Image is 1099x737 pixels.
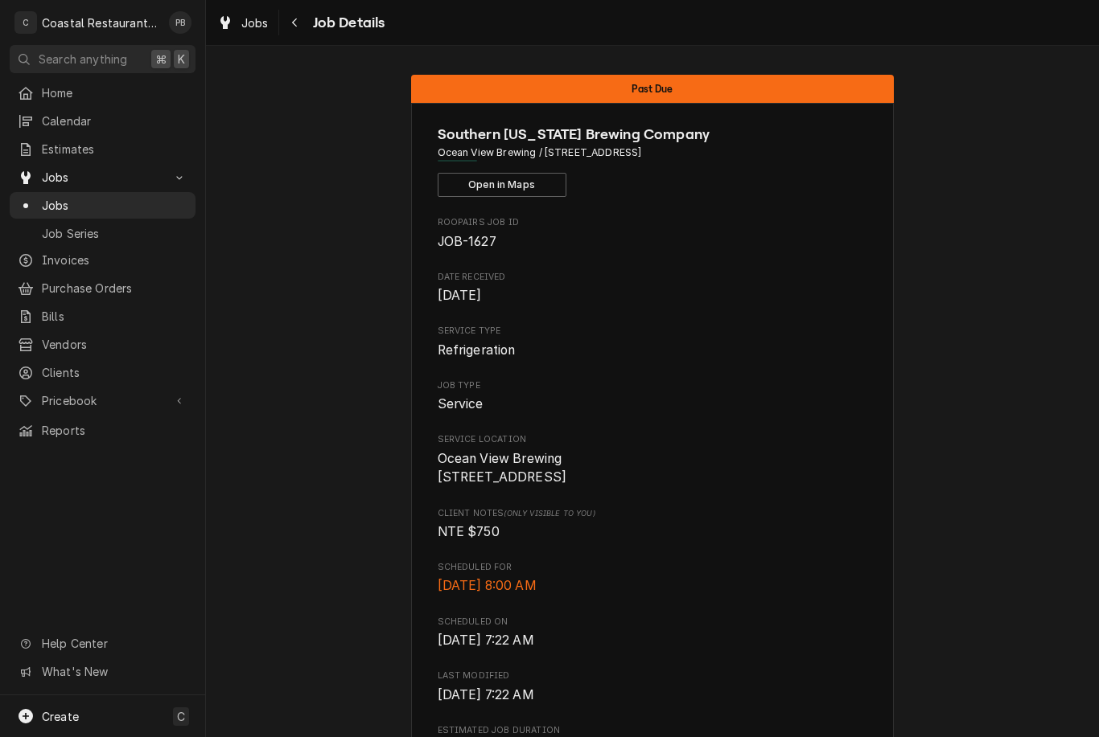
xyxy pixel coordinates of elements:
[14,11,37,34] div: C
[42,225,187,242] span: Job Series
[308,12,385,34] span: Job Details
[42,84,187,101] span: Home
[10,192,196,219] a: Jobs
[438,687,534,702] span: [DATE] 7:22 AM
[438,507,868,520] span: Client Notes
[438,616,868,650] div: Scheduled On
[282,10,308,35] button: Navigate back
[438,216,868,229] span: Roopairs Job ID
[438,325,868,359] div: Service Type
[42,252,187,268] span: Invoices
[42,392,163,409] span: Pricebook
[438,524,500,539] span: NTE $750
[504,509,595,518] span: (Only Visible to You)
[438,724,868,737] span: Estimated Job Duration
[438,288,482,303] span: [DATE]
[438,449,868,487] span: Service Location
[10,630,196,657] a: Go to Help Center
[169,11,191,34] div: Phill Blush's Avatar
[438,271,868,284] span: Date Received
[438,669,868,704] div: Last Modified
[10,331,196,358] a: Vendors
[155,51,167,68] span: ⌘
[438,561,868,596] div: Scheduled For
[10,275,196,301] a: Purchase Orders
[438,395,868,414] span: Job Type
[10,658,196,685] a: Go to What's New
[438,379,868,414] div: Job Type
[438,633,534,648] span: [DATE] 7:22 AM
[438,686,868,705] span: Last Modified
[438,561,868,574] span: Scheduled For
[438,669,868,682] span: Last Modified
[438,396,484,411] span: Service
[10,136,196,162] a: Estimates
[177,708,185,725] span: C
[42,169,163,186] span: Jobs
[10,387,196,414] a: Go to Pricebook
[438,124,868,197] div: Client Information
[178,51,185,68] span: K
[438,578,537,593] span: [DATE] 8:00 AM
[42,197,187,214] span: Jobs
[438,507,868,542] div: [object Object]
[241,14,269,31] span: Jobs
[438,173,566,197] button: Open in Maps
[10,359,196,386] a: Clients
[10,108,196,134] a: Calendar
[10,164,196,190] a: Go to Jobs
[438,286,868,305] span: Date Received
[10,247,196,273] a: Invoices
[42,308,187,325] span: Bills
[42,14,160,31] div: Coastal Restaurant Repair
[39,51,127,68] span: Search anything
[42,141,187,158] span: Estimates
[438,271,868,305] div: Date Received
[42,635,186,652] span: Help Center
[438,379,868,392] span: Job Type
[438,433,868,446] span: Service Location
[438,631,868,650] span: Scheduled On
[42,663,186,680] span: What's New
[42,113,187,129] span: Calendar
[438,616,868,628] span: Scheduled On
[438,216,868,251] div: Roopairs Job ID
[42,710,79,723] span: Create
[438,124,868,145] span: Name
[438,522,868,542] span: [object Object]
[42,422,187,439] span: Reports
[438,325,868,338] span: Service Type
[42,336,187,353] span: Vendors
[632,84,673,94] span: Past Due
[169,11,191,34] div: PB
[10,45,196,73] button: Search anything⌘K
[42,364,187,381] span: Clients
[10,303,196,330] a: Bills
[10,417,196,444] a: Reports
[42,280,187,297] span: Purchase Orders
[438,576,868,596] span: Scheduled For
[438,234,496,249] span: JOB-1627
[10,220,196,247] a: Job Series
[438,145,868,160] span: Address
[10,80,196,106] a: Home
[438,341,868,360] span: Service Type
[411,75,894,103] div: Status
[438,232,868,252] span: Roopairs Job ID
[438,451,567,485] span: Ocean View Brewing [STREET_ADDRESS]
[211,10,275,36] a: Jobs
[438,433,868,487] div: Service Location
[438,342,516,358] span: Refrigeration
